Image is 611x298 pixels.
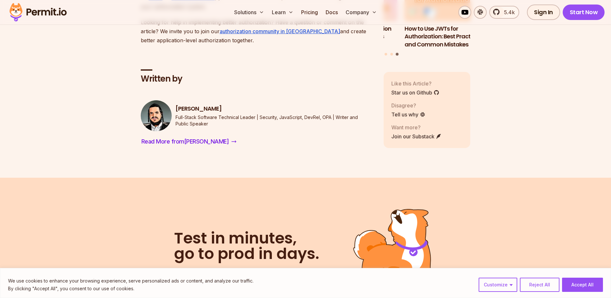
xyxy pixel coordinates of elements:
span: 5.4k [500,8,515,16]
a: Join our Substack [391,133,442,140]
p: Full-Stack Software Technical Leader | Security, JavaScript, DevRel, OPA | Writer and Public Speaker [176,114,373,127]
button: Learn [269,6,296,19]
p: We use cookies to enhance your browsing experience, serve personalized ads or content, and analyz... [8,277,253,285]
button: Go to slide 2 [390,53,393,55]
button: Solutions [232,6,267,19]
a: Sign In [527,5,560,20]
p: By clicking "Accept All", you consent to our use of cookies. [8,285,253,293]
button: Go to slide 1 [385,53,387,55]
button: Go to slide 3 [396,53,399,55]
p: Disagree? [391,102,425,109]
img: Gabriel L. Manor [141,100,172,131]
img: Permit logo [6,1,70,23]
p: Looking for help in implementing better authorization? Have a question or comment on the article?... [141,18,373,45]
a: Docs [323,6,340,19]
p: Want more? [391,124,442,131]
a: Pricing [299,6,320,19]
h3: How to Use JWTs for Authorization: Best Practices and Common Mistakes [405,25,492,48]
a: 5.4k [489,6,519,19]
a: authorization community in [GEOGRAPHIC_DATA] [220,28,340,35]
h2: Written by [141,73,373,85]
span: Test in minutes, [174,231,319,246]
h3: [PERSON_NAME] [176,105,373,113]
a: Start Now [563,5,605,20]
p: Like this Article? [391,80,439,87]
h2: go to prod in days. [174,231,319,262]
h3: Implementing Authentication and Authorization in Next.js [310,25,397,41]
a: Star us on Github [391,89,439,96]
a: Read More from[PERSON_NAME] [141,136,237,147]
button: Customize [479,278,517,292]
a: Tell us why [391,111,425,118]
button: Company [343,6,379,19]
button: Accept All [562,278,603,292]
button: Reject All [520,278,559,292]
span: Read More from [PERSON_NAME] [141,137,229,146]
